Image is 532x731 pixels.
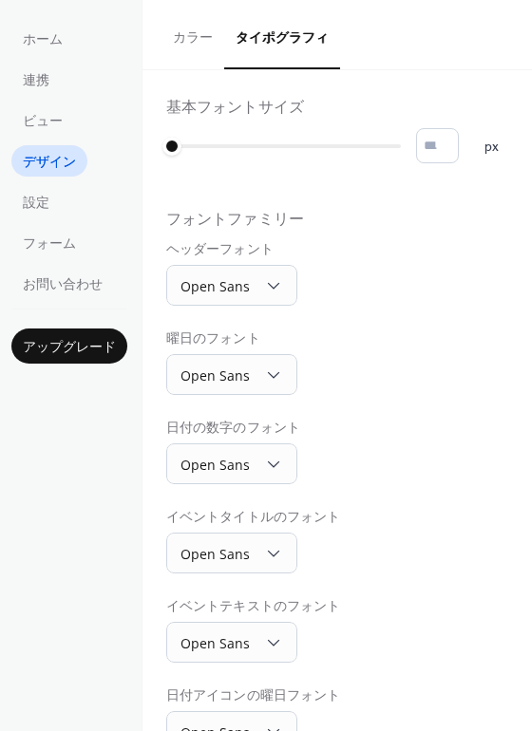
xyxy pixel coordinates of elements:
div: 基本フォントサイズ [166,99,304,119]
a: デザイン [11,145,87,177]
button: アップグレード [11,328,127,364]
div: フォントファミリー [166,211,304,231]
span: デザイン [23,153,76,173]
span: Open Sans [180,277,250,295]
a: お問い合わせ [11,268,114,299]
span: フォーム [23,234,76,254]
span: Open Sans [180,634,250,652]
div: 日付アイコンの曜日フォント [166,686,340,706]
span: 連携 [23,71,49,91]
span: ビュー [23,112,63,132]
span: Open Sans [180,545,250,563]
span: Open Sans [180,366,250,384]
a: ビュー [11,104,74,136]
span: 設定 [23,194,49,214]
a: フォーム [11,227,87,258]
a: 連携 [11,64,61,95]
a: 設定 [11,186,61,217]
div: 日付の数字のフォント [166,419,300,439]
div: ヘッダーフォント [166,240,294,260]
span: px [484,138,499,158]
span: アップグレード [23,338,116,358]
span: ホーム [23,30,63,50]
div: イベントタイトルのフォント [166,508,340,528]
a: ホーム [11,23,74,54]
div: イベントテキストのフォント [166,597,340,617]
div: 曜日のフォント [166,329,294,349]
span: Open Sans [180,456,250,474]
span: お問い合わせ [23,275,103,295]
